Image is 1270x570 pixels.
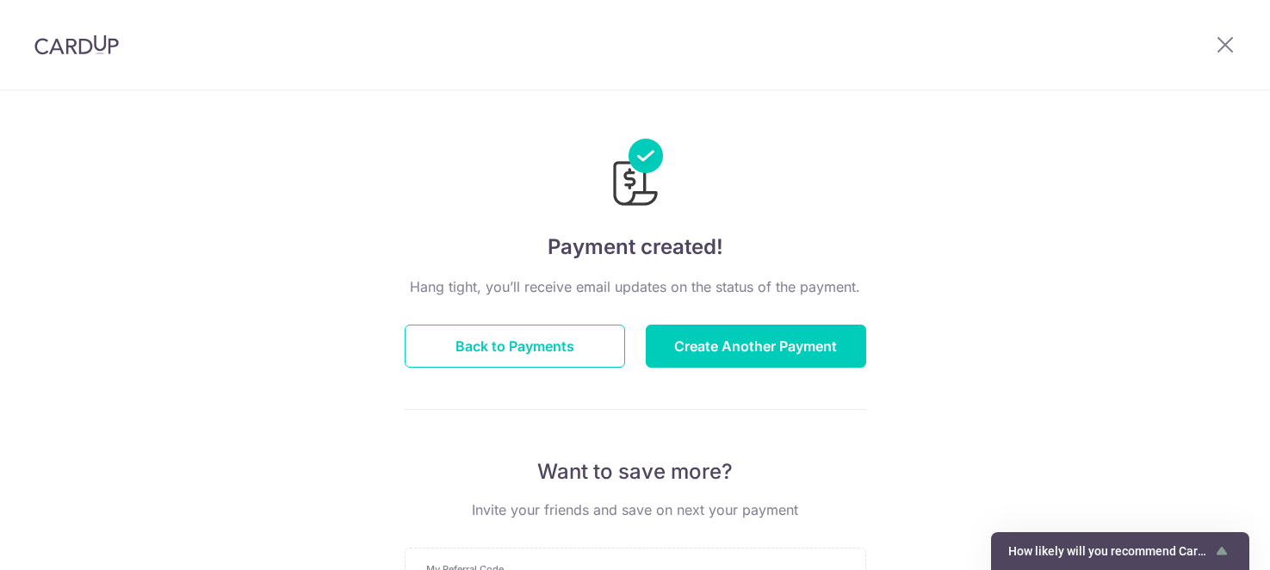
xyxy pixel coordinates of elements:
p: Invite your friends and save on next your payment [405,499,866,520]
p: Hang tight, you’ll receive email updates on the status of the payment. [405,276,866,297]
h4: Payment created! [405,232,866,263]
button: Back to Payments [405,325,625,368]
button: Create Another Payment [646,325,866,368]
p: Want to save more? [405,458,866,486]
button: Show survey - How likely will you recommend CardUp to a friend? [1008,541,1232,561]
span: How likely will you recommend CardUp to a friend? [1008,544,1211,558]
img: CardUp [34,34,119,55]
img: Payments [608,139,663,211]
